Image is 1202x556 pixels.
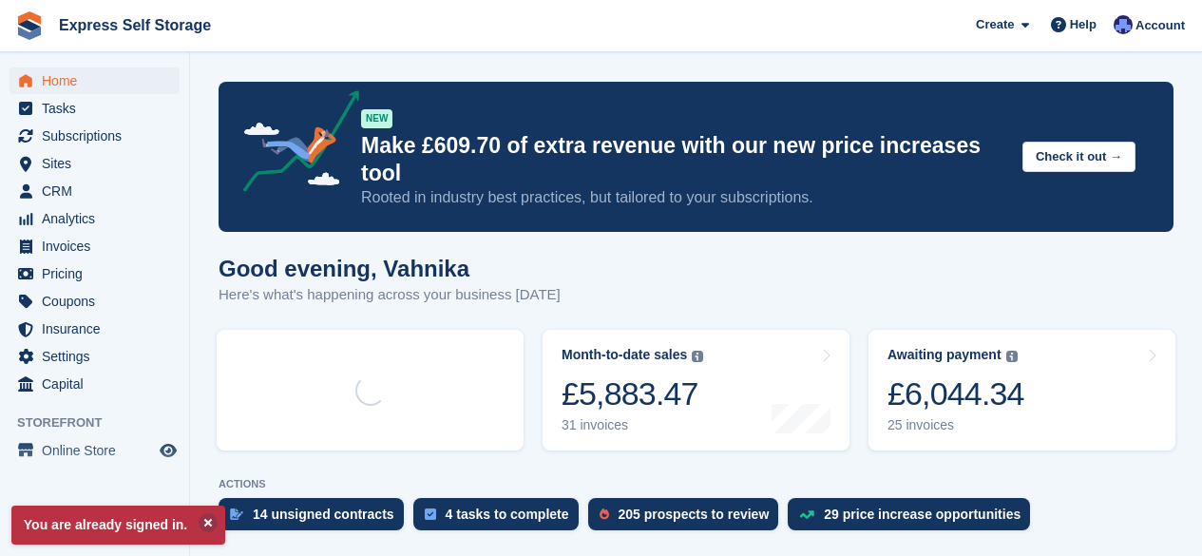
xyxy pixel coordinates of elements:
[799,510,814,519] img: price_increase_opportunities-93ffe204e8149a01c8c9dc8f82e8f89637d9d84a8eef4429ea346261dce0b2c0.svg
[51,10,219,41] a: Express Self Storage
[887,347,1002,363] div: Awaiting payment
[562,374,703,413] div: £5,883.47
[10,205,180,232] a: menu
[219,284,561,306] p: Here's what's happening across your business [DATE]
[10,233,180,259] a: menu
[10,150,180,177] a: menu
[10,343,180,370] a: menu
[230,508,243,520] img: contract_signature_icon-13c848040528278c33f63329250d36e43548de30e8caae1d1a13099fd9432cc5.svg
[425,508,436,520] img: task-75834270c22a3079a89374b754ae025e5fb1db73e45f91037f5363f120a921f8.svg
[42,371,156,397] span: Capital
[42,233,156,259] span: Invoices
[10,95,180,122] a: menu
[17,413,189,432] span: Storefront
[42,67,156,94] span: Home
[543,330,849,451] a: Month-to-date sales £5,883.47 31 invoices
[42,95,156,122] span: Tasks
[157,439,180,462] a: Preview store
[227,90,360,199] img: price-adjustments-announcement-icon-8257ccfd72463d97f412b2fc003d46551f7dbcb40ab6d574587a9cd5c0d94...
[361,187,1007,208] p: Rooted in industry best practices, but tailored to your subscriptions.
[1006,351,1018,362] img: icon-info-grey-7440780725fd019a000dd9b08b2336e03edf1995a4989e88bcd33f0948082b44.svg
[42,316,156,342] span: Insurance
[42,288,156,315] span: Coupons
[10,437,180,464] a: menu
[562,347,687,363] div: Month-to-date sales
[887,417,1024,433] div: 25 invoices
[1135,16,1185,35] span: Account
[887,374,1024,413] div: £6,044.34
[976,15,1014,34] span: Create
[562,417,703,433] div: 31 invoices
[588,498,789,540] a: 205 prospects to review
[15,11,44,40] img: stora-icon-8386f47178a22dfd0bd8f6a31ec36ba5ce8667c1dd55bd0f319d3a0aa187defe.svg
[413,498,588,540] a: 4 tasks to complete
[600,508,609,520] img: prospect-51fa495bee0391a8d652442698ab0144808aea92771e9ea1ae160a38d050c398.svg
[10,260,180,287] a: menu
[361,132,1007,187] p: Make £609.70 of extra revenue with our new price increases tool
[10,288,180,315] a: menu
[10,123,180,149] a: menu
[10,67,180,94] a: menu
[1022,142,1135,173] button: Check it out →
[42,123,156,149] span: Subscriptions
[42,437,156,464] span: Online Store
[219,498,413,540] a: 14 unsigned contracts
[446,507,569,522] div: 4 tasks to complete
[219,256,561,281] h1: Good evening, Vahnika
[692,351,703,362] img: icon-info-grey-7440780725fd019a000dd9b08b2336e03edf1995a4989e88bcd33f0948082b44.svg
[619,507,770,522] div: 205 prospects to review
[1070,15,1097,34] span: Help
[10,316,180,342] a: menu
[42,150,156,177] span: Sites
[219,478,1173,490] p: ACTIONS
[1114,15,1133,34] img: Vahnika Batchu
[42,178,156,204] span: CRM
[10,178,180,204] a: menu
[361,109,392,128] div: NEW
[42,205,156,232] span: Analytics
[10,371,180,397] a: menu
[868,330,1175,451] a: Awaiting payment £6,044.34 25 invoices
[253,507,394,522] div: 14 unsigned contracts
[824,507,1021,522] div: 29 price increase opportunities
[42,260,156,287] span: Pricing
[42,343,156,370] span: Settings
[788,498,1040,540] a: 29 price increase opportunities
[11,506,225,545] p: You are already signed in.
